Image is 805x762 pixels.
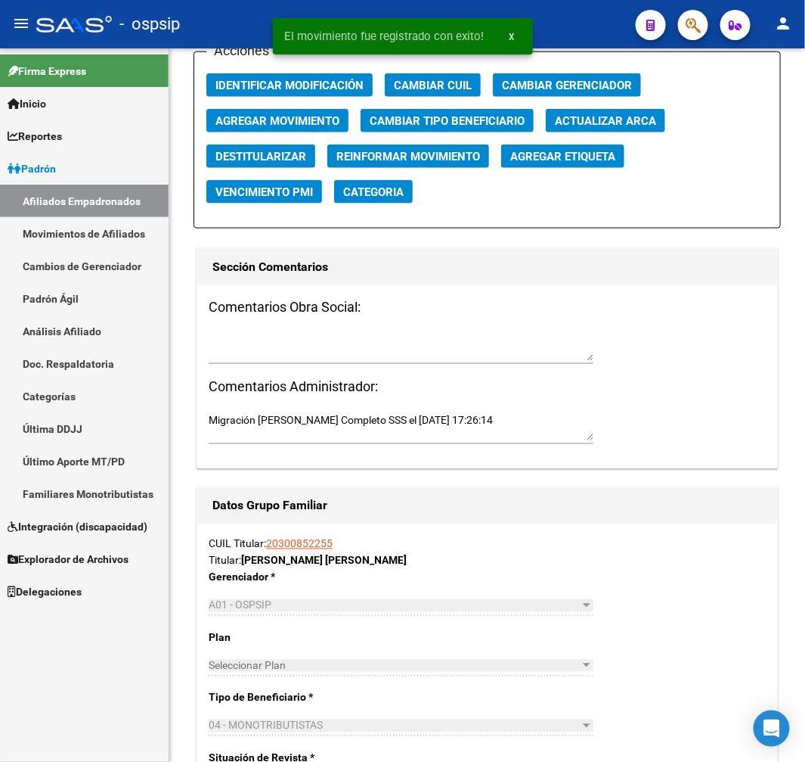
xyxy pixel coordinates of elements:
[266,538,333,550] a: 20300852255
[215,150,306,163] span: Destitularizar
[394,79,472,92] span: Cambiar CUIL
[241,555,407,567] strong: [PERSON_NAME] [PERSON_NAME]
[206,73,373,97] button: Identificar Modificación
[119,8,180,41] span: - ospsip
[327,145,489,168] button: Reinformar Movimiento
[212,494,762,518] h1: Datos Grupo Familiar
[209,630,376,646] p: Plan
[8,95,46,112] span: Inicio
[509,30,515,43] span: x
[501,145,624,168] button: Agregar Etiqueta
[8,583,82,600] span: Delegaciones
[8,551,128,568] span: Explorador de Archivos
[8,160,56,177] span: Padrón
[361,109,534,132] button: Cambiar Tipo Beneficiario
[754,711,790,747] div: Open Intercom Messenger
[209,297,766,318] h3: Comentarios Obra Social:
[209,689,376,706] p: Tipo de Beneficiario *
[510,150,615,163] span: Agregar Etiqueta
[209,599,271,611] span: A01 - OSPSIP
[206,180,322,204] button: Vencimiento PMI
[497,23,527,50] button: x
[206,40,274,61] h3: Acciones
[546,109,665,132] button: Actualizar ARCA
[12,14,30,33] mat-icon: menu
[209,536,766,569] div: CUIL Titular: Titular:
[285,29,485,44] span: El movimiento fue registrado con exito!
[555,114,656,128] span: Actualizar ARCA
[8,518,147,535] span: Integración (discapacidad)
[206,145,315,168] button: Destitularizar
[212,255,762,279] h1: Sección Comentarios
[209,569,376,586] p: Gerenciador *
[8,63,86,79] span: Firma Express
[209,720,323,732] span: 04 - MONOTRIBUTISTAS
[385,73,481,97] button: Cambiar CUIL
[215,114,339,128] span: Agregar Movimiento
[336,150,480,163] span: Reinformar Movimiento
[775,14,793,33] mat-icon: person
[209,377,766,398] h3: Comentarios Administrador:
[502,79,632,92] span: Cambiar Gerenciador
[343,185,404,199] span: Categoria
[206,109,348,132] button: Agregar Movimiento
[215,185,313,199] span: Vencimiento PMI
[334,180,413,204] button: Categoria
[209,660,580,673] span: Seleccionar Plan
[8,128,62,145] span: Reportes
[370,114,525,128] span: Cambiar Tipo Beneficiario
[493,73,641,97] button: Cambiar Gerenciador
[215,79,364,92] span: Identificar Modificación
